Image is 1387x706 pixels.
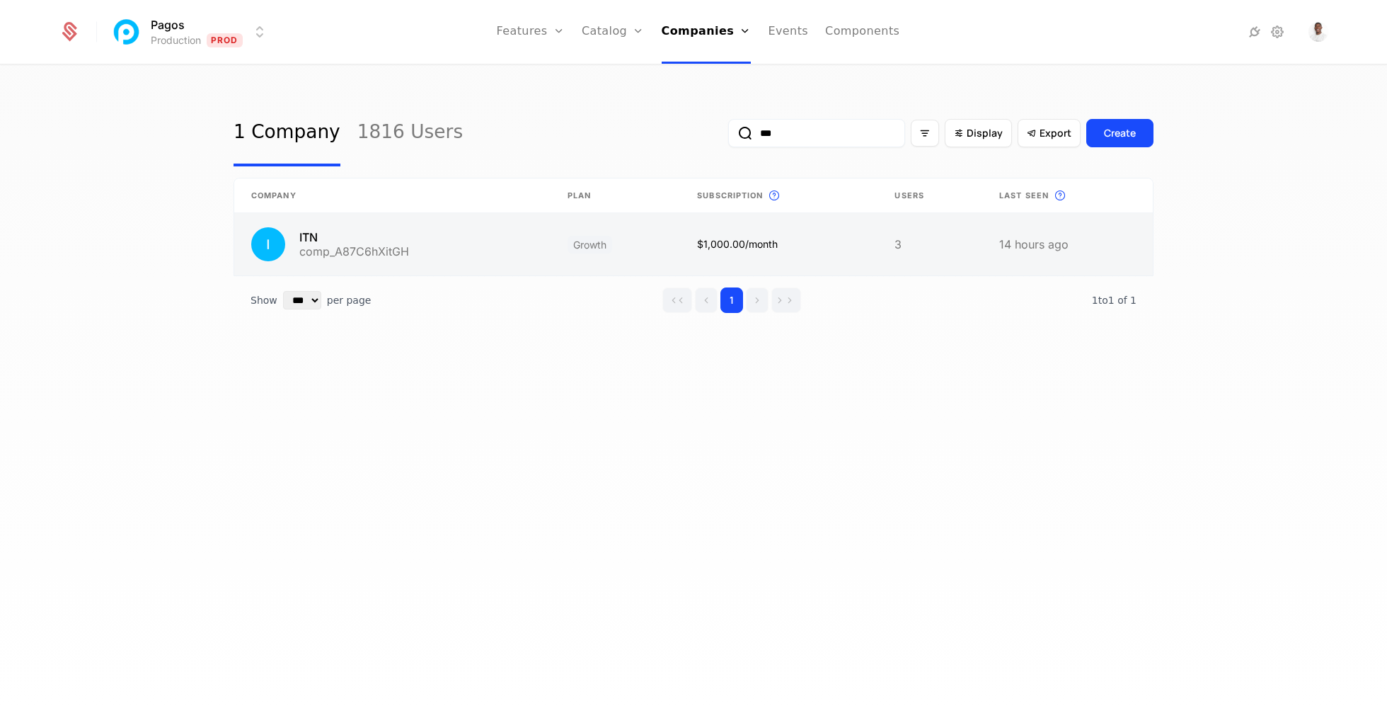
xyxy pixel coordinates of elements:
[1246,23,1263,40] a: Integrations
[662,287,801,313] div: Page navigation
[697,190,763,202] span: Subscription
[1092,295,1130,306] span: 1 to 1 of
[1104,126,1136,140] div: Create
[967,126,1003,140] span: Display
[911,120,939,147] button: Filter options
[662,287,692,313] button: Go to first page
[945,119,1012,147] button: Display
[551,178,680,213] th: Plan
[771,287,801,313] button: Go to last page
[1308,22,1328,42] button: Open user button
[251,293,277,307] span: Show
[1018,119,1081,147] button: Export
[110,15,144,49] img: Pagos
[999,190,1049,202] span: Last seen
[1308,22,1328,42] img: LJ Durante
[234,100,340,166] a: 1 Company
[151,16,185,33] span: Pagos
[283,291,321,309] select: Select page size
[1269,23,1286,40] a: Settings
[720,287,743,313] button: Go to page 1
[1092,295,1136,306] span: 1
[234,178,551,213] th: Company
[357,100,463,166] a: 1816 Users
[746,287,769,313] button: Go to next page
[151,33,201,47] div: Production
[327,293,372,307] span: per page
[234,276,1153,324] div: Table pagination
[114,16,268,47] button: Select environment
[207,33,243,47] span: Prod
[695,287,718,313] button: Go to previous page
[1040,126,1071,140] span: Export
[1086,119,1153,147] button: Create
[877,178,982,213] th: Users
